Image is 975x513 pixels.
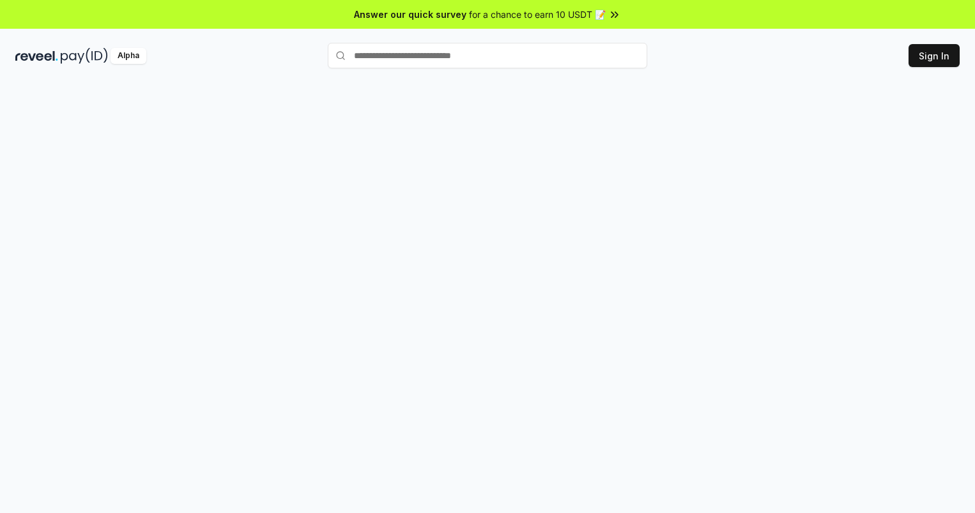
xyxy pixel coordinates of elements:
span: for a chance to earn 10 USDT 📝 [469,8,606,21]
img: reveel_dark [15,48,58,64]
img: pay_id [61,48,108,64]
span: Answer our quick survey [354,8,466,21]
button: Sign In [909,44,960,67]
div: Alpha [111,48,146,64]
